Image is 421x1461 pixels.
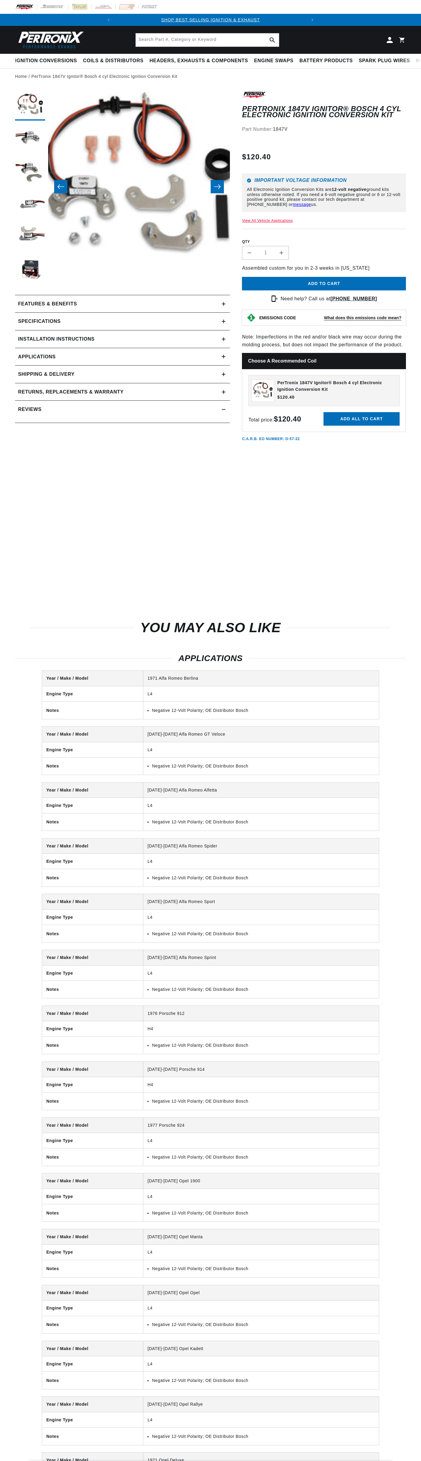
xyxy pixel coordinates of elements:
[42,1300,143,1316] th: Engine Type
[42,813,143,831] th: Notes
[42,1397,143,1412] th: Year / Make / Model
[15,383,230,401] summary: Returns, Replacements & Warranty
[143,965,379,981] td: L4
[42,1428,143,1445] th: Notes
[42,869,143,887] th: Notes
[42,1341,143,1356] th: Year / Make / Model
[42,894,143,909] th: Year / Make / Model
[42,1021,143,1037] th: Engine Type
[247,178,401,183] h6: Important Voltage Information
[15,29,84,50] img: Pertronix
[143,1300,379,1316] td: L4
[152,1098,375,1104] li: Negative 12-Volt Polarity; OE Distributor Bosch
[211,180,224,193] button: Slide right
[18,300,77,308] h2: Features & Benefits
[274,415,301,423] strong: $120.40
[42,1260,143,1277] th: Notes
[246,313,256,323] img: Emissions code
[15,90,230,283] media-gallery: Gallery Viewer
[143,1397,379,1412] td: [DATE]-[DATE] Opel Rallye
[254,58,293,64] span: Engine Swaps
[299,58,353,64] span: Battery Products
[103,14,115,26] button: Translation missing: en.sections.announcements.previous_announcement
[15,58,77,64] span: Ignition Conversions
[15,401,230,418] summary: Reviews
[242,152,271,162] span: $120.40
[280,295,377,303] p: Need help? Call us at
[251,54,296,68] summary: Engine Swaps
[242,106,406,118] h1: PerTronix 1847V Ignitor® Bosch 4 cyl Electronic Ignition Conversion Kit
[152,1321,375,1328] li: Negative 12-Volt Polarity; OE Distributor Bosch
[143,1285,379,1300] td: [DATE]-[DATE] Opel Opel
[42,854,143,869] th: Engine Type
[18,406,42,413] h2: Reviews
[42,742,143,757] th: Engine Type
[15,348,230,366] a: Applications
[356,54,413,68] summary: Spark Plug Wires
[152,1377,375,1384] li: Negative 12-Volt Polarity; OE Distributor Bosch
[152,1433,375,1440] li: Negative 12-Volt Polarity; OE Distributor Bosch
[42,1316,143,1333] th: Notes
[83,58,144,64] span: Coils & Distributors
[42,798,143,813] th: Engine Type
[143,1118,379,1133] td: 1977 Porsche 924
[42,686,143,701] th: Engine Type
[42,925,143,942] th: Notes
[42,1118,143,1133] th: Year / Make / Model
[247,187,401,207] p: All Electronic Ignition Conversion Kits are ground kits unless otherwise noted. If you need a 6-v...
[143,950,379,965] td: [DATE]-[DATE] Alfa Romeo Sprint
[242,90,406,442] div: Note: Imperfections in the red and/or black wire may occur during the molding process, but does n...
[152,1265,375,1272] li: Negative 12-Volt Polarity; OE Distributor Bosch
[42,1204,143,1222] th: Notes
[18,317,60,325] h2: Specifications
[277,394,295,400] span: $120.40
[136,33,279,47] input: Search Part #, Category or Keyword
[152,1042,375,1049] li: Negative 12-Volt Polarity; OE Distributor Bosch
[42,1229,143,1245] th: Year / Make / Model
[152,986,375,993] li: Negative 12-Volt Polarity; OE Distributor Bosch
[42,1285,143,1300] th: Year / Make / Model
[152,763,375,769] li: Negative 12-Volt Polarity; OE Distributor Bosch
[143,1062,379,1077] td: [DATE]-[DATE] Porsche 914
[18,335,94,343] h2: Installation instructions
[42,1133,143,1148] th: Engine Type
[143,686,379,701] td: L4
[42,1356,143,1371] th: Engine Type
[42,1092,143,1110] th: Notes
[273,127,288,132] strong: 1847V
[15,655,406,662] h2: Applications
[143,1341,379,1356] td: [DATE]-[DATE] Opel Kadett
[42,783,143,798] th: Year / Make / Model
[143,854,379,869] td: L4
[152,874,375,881] li: Negative 12-Volt Polarity; OE Distributor Bosch
[143,909,379,925] td: L4
[42,1189,143,1204] th: Engine Type
[15,256,45,286] button: Load image 6 in gallery view
[150,58,248,64] span: Headers, Exhausts & Components
[143,1173,379,1189] td: [DATE]-[DATE] Opel 1900
[15,330,230,348] summary: Installation instructions
[147,54,251,68] summary: Headers, Exhausts & Components
[42,1062,143,1077] th: Year / Make / Model
[15,295,230,313] summary: Features & Benefits
[242,436,300,442] p: C.A.R.B. EO Number: D-57-22
[242,239,406,244] label: QTY
[332,187,366,192] strong: 12-volt negative
[143,1412,379,1427] td: L4
[15,54,80,68] summary: Ignition Conversions
[42,1372,143,1389] th: Notes
[143,798,379,813] td: L4
[54,180,67,193] button: Slide left
[143,1021,379,1037] td: H4
[18,353,56,361] span: Applications
[18,388,124,396] h2: Returns, Replacements & Warranty
[42,981,143,998] th: Notes
[242,277,406,290] button: Add to cart
[306,14,318,26] button: Translation missing: en.sections.announcements.next_announcement
[42,757,143,775] th: Notes
[18,370,75,378] h2: Shipping & Delivery
[330,296,377,301] a: [PHONE_NUMBER]
[42,1173,143,1189] th: Year / Make / Model
[323,412,400,426] button: Add all to cart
